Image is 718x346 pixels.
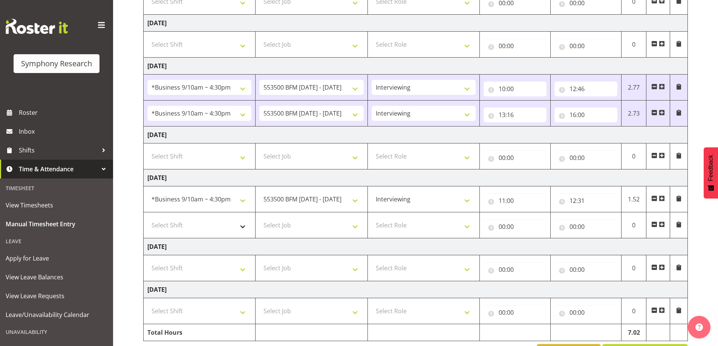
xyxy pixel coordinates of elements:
td: 0 [621,143,646,169]
a: Leave/Unavailability Calendar [2,305,111,324]
td: [DATE] [144,238,688,255]
button: Feedback - Show survey [704,147,718,198]
td: [DATE] [144,58,688,75]
a: View Leave Balances [2,268,111,287]
td: [DATE] [144,169,688,186]
input: Click to select... [554,262,617,277]
span: Time & Attendance [19,163,98,175]
span: Apply for Leave [6,253,107,264]
span: Inbox [19,126,109,137]
span: Feedback [707,155,714,181]
input: Click to select... [554,38,617,53]
td: Total Hours [144,324,256,341]
input: Click to select... [484,107,547,122]
input: Click to select... [554,305,617,320]
input: Click to select... [554,219,617,234]
input: Click to select... [484,38,547,53]
td: 0 [621,255,646,281]
input: Click to select... [484,219,547,234]
td: 2.73 [621,101,646,127]
input: Click to select... [484,150,547,165]
img: help-xxl-2.png [695,323,703,331]
a: Manual Timesheet Entry [2,215,111,233]
a: Apply for Leave [2,249,111,268]
a: View Leave Requests [2,287,111,305]
input: Click to select... [484,193,547,208]
span: View Leave Balances [6,271,107,283]
td: 0 [621,212,646,238]
input: Click to select... [484,305,547,320]
input: Click to select... [484,262,547,277]
span: Leave/Unavailability Calendar [6,309,107,320]
span: Shifts [19,145,98,156]
td: 0 [621,32,646,58]
td: 7.02 [621,324,646,341]
span: Roster [19,107,109,118]
td: [DATE] [144,127,688,143]
span: Manual Timesheet Entry [6,218,107,230]
div: Unavailability [2,324,111,340]
input: Click to select... [484,81,547,96]
input: Click to select... [554,193,617,208]
input: Click to select... [554,150,617,165]
span: View Leave Requests [6,290,107,302]
td: 2.77 [621,75,646,101]
td: 0 [621,298,646,324]
img: Rosterit website logo [6,19,68,34]
span: View Timesheets [6,200,107,211]
div: Timesheet [2,180,111,196]
td: [DATE] [144,281,688,298]
td: 1.52 [621,186,646,212]
td: [DATE] [144,15,688,32]
div: Symphony Research [21,58,92,69]
input: Click to select... [554,107,617,122]
input: Click to select... [554,81,617,96]
a: View Timesheets [2,196,111,215]
div: Leave [2,233,111,249]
